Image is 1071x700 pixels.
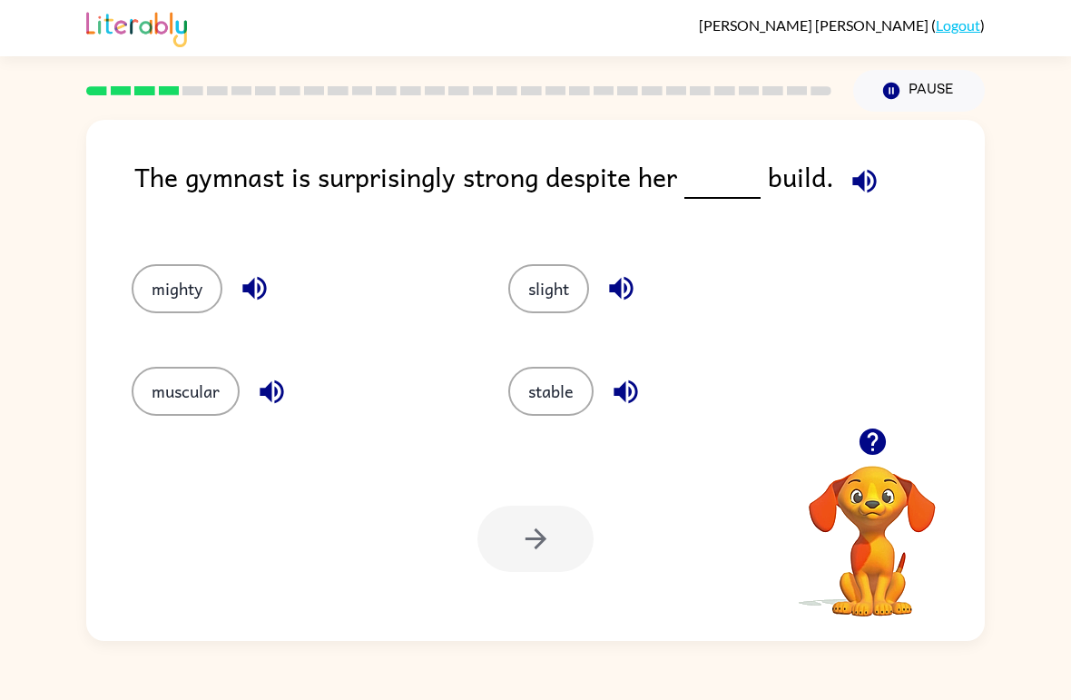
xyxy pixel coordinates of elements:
span: [PERSON_NAME] [PERSON_NAME] [699,16,931,34]
button: Pause [853,70,985,112]
div: ( ) [699,16,985,34]
button: slight [508,264,589,313]
button: stable [508,367,594,416]
button: mighty [132,264,222,313]
img: Literably [86,7,187,47]
video: Your browser must support playing .mp4 files to use Literably. Please try using another browser. [781,438,963,619]
div: The gymnast is surprisingly strong despite her build. [134,156,985,228]
a: Logout [936,16,980,34]
button: muscular [132,367,240,416]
